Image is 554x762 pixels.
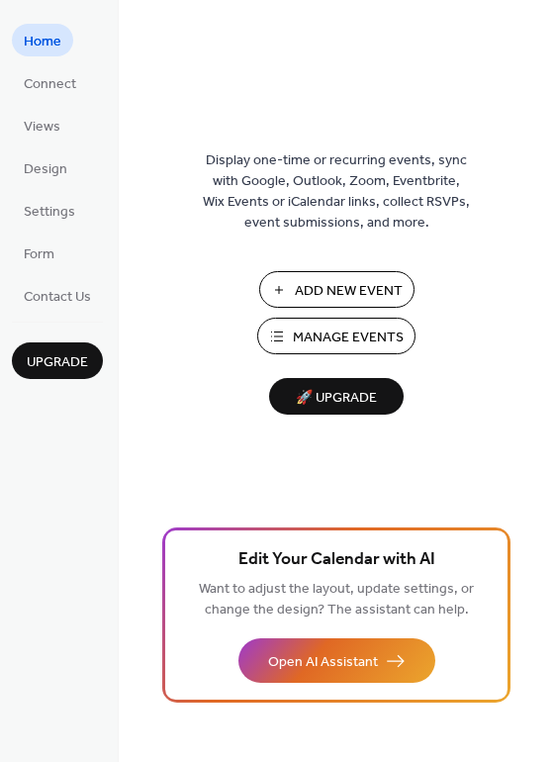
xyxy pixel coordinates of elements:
[12,194,87,227] a: Settings
[12,279,103,312] a: Contact Us
[24,32,61,52] span: Home
[12,109,72,142] a: Views
[24,74,76,95] span: Connect
[203,150,470,234] span: Display one-time or recurring events, sync with Google, Outlook, Zoom, Eventbrite, Wix Events or ...
[12,151,79,184] a: Design
[295,281,403,302] span: Add New Event
[27,352,88,373] span: Upgrade
[199,576,474,623] span: Want to adjust the layout, update settings, or change the design? The assistant can help.
[238,546,435,574] span: Edit Your Calendar with AI
[24,287,91,308] span: Contact Us
[12,237,66,269] a: Form
[24,202,75,223] span: Settings
[24,117,60,138] span: Views
[268,652,378,673] span: Open AI Assistant
[12,66,88,99] a: Connect
[281,385,392,412] span: 🚀 Upgrade
[12,24,73,56] a: Home
[269,378,404,415] button: 🚀 Upgrade
[24,159,67,180] span: Design
[12,342,103,379] button: Upgrade
[24,244,54,265] span: Form
[257,318,415,354] button: Manage Events
[238,638,435,683] button: Open AI Assistant
[259,271,415,308] button: Add New Event
[293,328,404,348] span: Manage Events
